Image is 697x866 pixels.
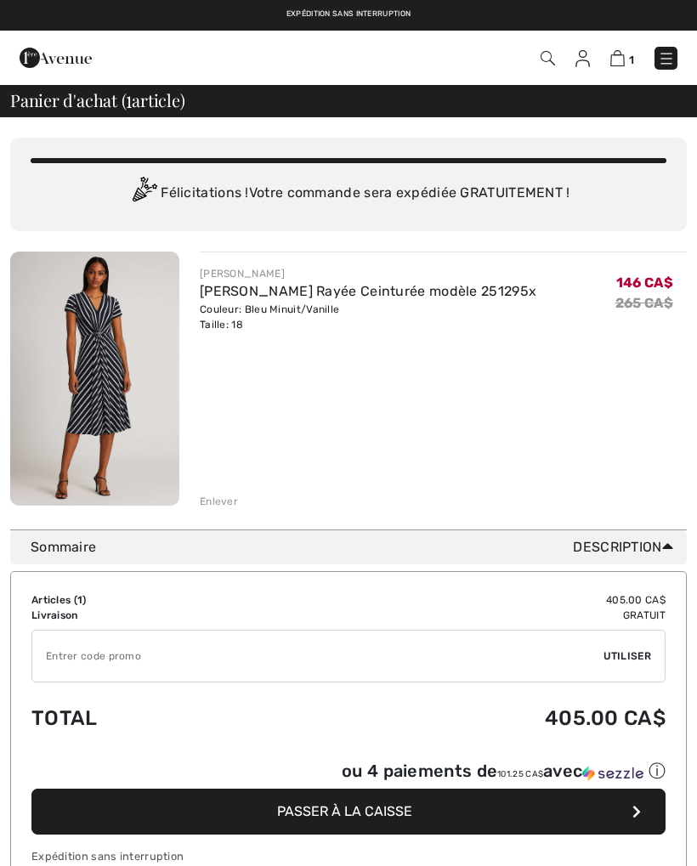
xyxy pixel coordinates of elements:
[497,769,543,779] span: 101.25 CA$
[31,177,666,211] div: Félicitations ! Votre commande sera expédiée GRATUITEMENT !
[31,789,666,835] button: Passer à la caisse
[610,48,634,68] a: 1
[255,608,666,623] td: Gratuit
[32,631,603,682] input: Code promo
[31,608,255,623] td: Livraison
[658,50,675,67] img: Menu
[255,689,666,747] td: 405.00 CA$
[200,283,536,299] a: [PERSON_NAME] Rayée Ceinturée modèle 251295x
[342,760,666,783] div: ou 4 paiements de avec
[31,848,666,864] div: Expédition sans interruption
[603,648,651,664] span: Utiliser
[200,494,238,509] div: Enlever
[610,50,625,66] img: Panier d'achat
[10,92,185,109] span: Panier d'achat ( article)
[31,689,255,747] td: Total
[20,41,92,75] img: 1ère Avenue
[31,592,255,608] td: Articles ( )
[126,88,132,110] span: 1
[200,302,536,332] div: Couleur: Bleu Minuit/Vanille Taille: 18
[20,48,92,65] a: 1ère Avenue
[573,537,680,558] span: Description
[575,50,590,67] img: Mes infos
[629,54,634,66] span: 1
[127,177,161,211] img: Congratulation2.svg
[616,275,673,291] span: 146 CA$
[31,760,666,789] div: ou 4 paiements de101.25 CA$avecSezzle Cliquez pour en savoir plus sur Sezzle
[277,803,412,819] span: Passer à la caisse
[541,51,555,65] img: Recherche
[31,537,680,558] div: Sommaire
[615,295,673,311] s: 265 CA$
[77,594,82,606] span: 1
[255,592,666,608] td: 405.00 CA$
[582,766,643,781] img: Sezzle
[200,266,536,281] div: [PERSON_NAME]
[10,252,179,506] img: Robe Portefeuille Rayée Ceinturée modèle 251295x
